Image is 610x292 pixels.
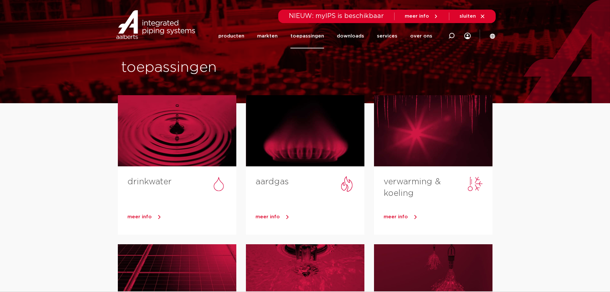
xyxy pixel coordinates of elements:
span: sluiten [460,14,476,19]
a: downloads [337,24,364,48]
span: meer info [384,214,408,219]
a: over ons [410,24,432,48]
span: meer info [405,14,429,19]
a: verwarming & koeling [384,178,441,197]
h1: toepassingen [121,57,302,78]
a: toepassingen [290,24,324,48]
a: drinkwater [127,178,172,186]
a: sluiten [460,13,485,19]
span: meer info [256,214,280,219]
a: services [377,24,397,48]
a: meer info [256,212,364,222]
a: aardgas [256,178,289,186]
span: meer info [127,214,152,219]
div: my IPS [464,29,471,43]
a: meer info [384,212,492,222]
a: meer info [405,13,439,19]
a: meer info [127,212,236,222]
a: markten [257,24,278,48]
nav: Menu [218,24,432,48]
span: NIEUW: myIPS is beschikbaar [289,13,384,19]
a: producten [218,24,244,48]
